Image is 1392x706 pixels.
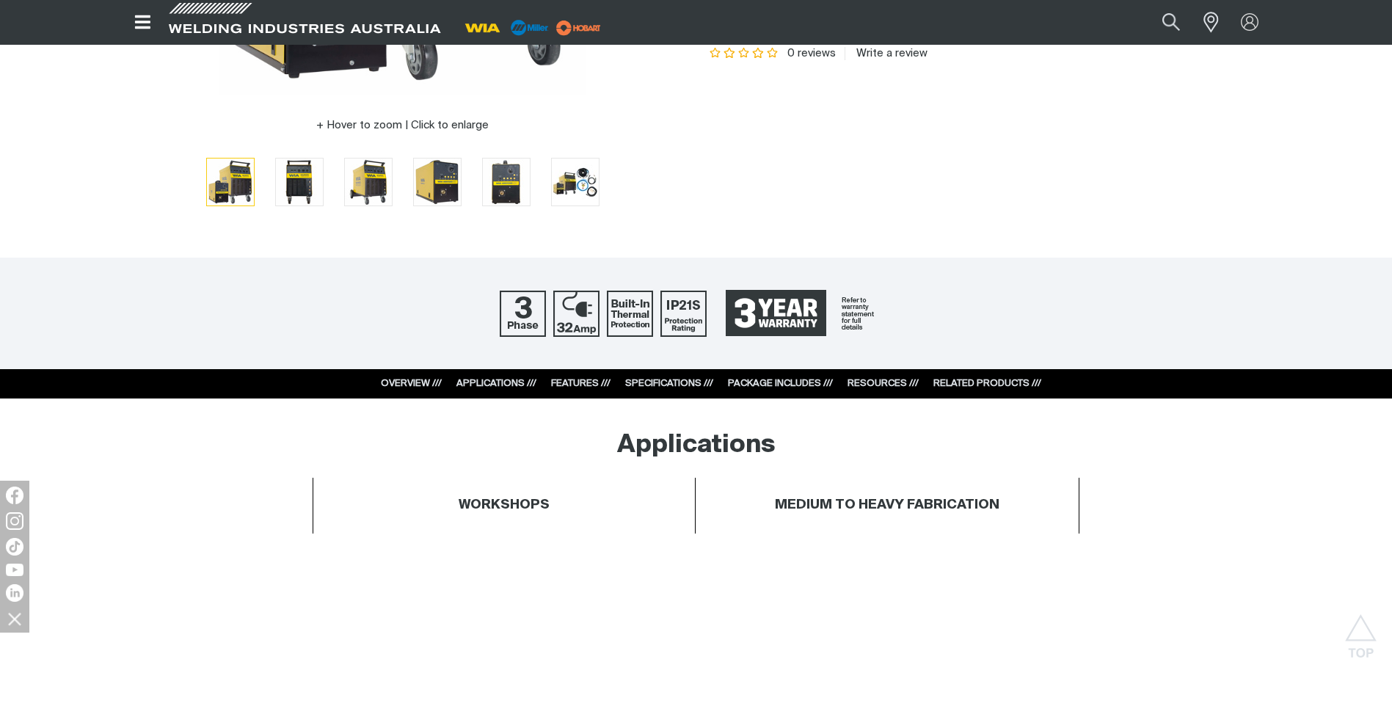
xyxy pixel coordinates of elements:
button: Hover to zoom | Click to enlarge [307,117,498,134]
h4: MEDIUM TO HEAVY FABRICATION [775,497,999,514]
button: Go to slide 5 [482,158,531,206]
img: Weldmatic Fabricator [483,159,530,205]
img: Facebook [6,487,23,504]
a: miller [552,22,605,33]
a: SPECIFICATIONS /// [625,379,713,388]
h4: WORKSHOPS [459,497,550,514]
img: Weldmatic Fabricator [207,159,254,205]
img: YouTube [6,564,23,576]
img: Instagram [6,512,23,530]
img: Weldmatic Fabricator [414,159,461,205]
button: Go to slide 4 [413,158,462,206]
button: Go to slide 2 [275,158,324,206]
a: Write a review [845,47,928,60]
a: OVERVIEW /// [381,379,442,388]
a: APPLICATIONS /// [456,379,536,388]
img: hide socials [2,606,27,631]
img: Built In Thermal Protection [607,291,653,337]
img: TikTok [6,538,23,556]
a: 3 Year Warranty [714,283,893,343]
img: LinkedIn [6,584,23,602]
button: Go to slide 1 [206,158,255,206]
a: FEATURES /// [551,379,611,388]
span: Rating: {0} [708,48,780,59]
img: Weldmatic Fabricator [552,159,599,205]
img: Weldmatic Fabricator [276,159,323,205]
a: RELATED PRODUCTS /// [933,379,1041,388]
input: Product name or item number... [1127,6,1195,39]
button: Search products [1146,6,1196,39]
button: Scroll to top [1344,614,1377,647]
button: Go to slide 3 [344,158,393,206]
img: Three Phase [500,291,546,337]
h2: Applications [617,429,776,462]
a: RESOURCES /// [848,379,919,388]
button: Go to slide 6 [551,158,600,206]
img: IP21S Protection Rating [660,291,707,337]
span: 0 reviews [787,48,836,59]
img: miller [552,17,605,39]
a: PACKAGE INCLUDES /// [728,379,833,388]
img: Weldmatic Fabricator [345,159,392,205]
img: 32 Amp Supply Plug [553,291,600,337]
